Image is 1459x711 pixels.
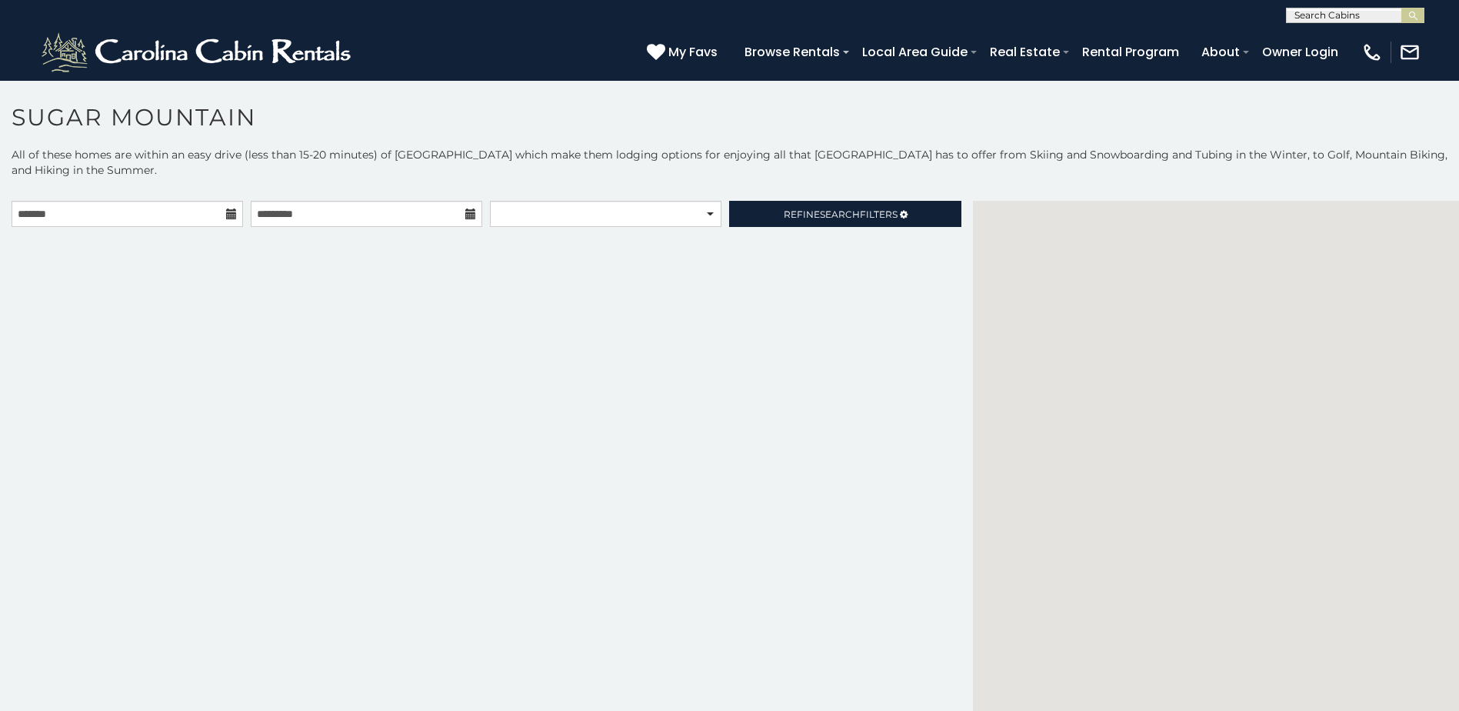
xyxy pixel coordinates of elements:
[737,38,848,65] a: Browse Rentals
[1254,38,1346,65] a: Owner Login
[38,29,358,75] img: White-1-2.png
[1361,42,1383,63] img: phone-regular-white.png
[1074,38,1187,65] a: Rental Program
[854,38,975,65] a: Local Area Guide
[1399,42,1421,63] img: mail-regular-white.png
[820,209,860,220] span: Search
[729,201,961,227] a: RefineSearchFilters
[668,42,718,62] span: My Favs
[784,209,898,220] span: Refine Filters
[982,38,1068,65] a: Real Estate
[647,42,721,62] a: My Favs
[1194,38,1247,65] a: About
